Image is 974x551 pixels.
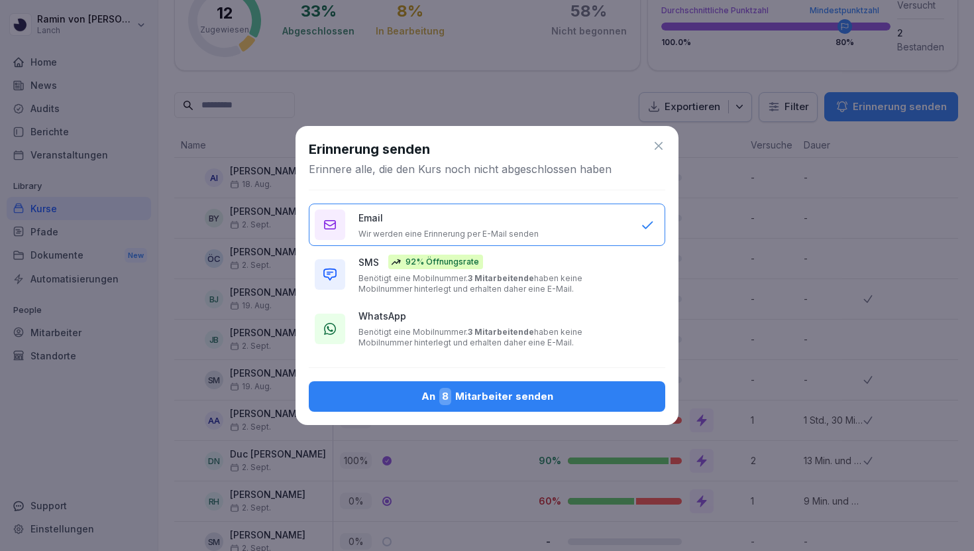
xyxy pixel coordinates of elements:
span: 8 [439,388,451,405]
b: 3 Mitarbeitende [468,327,534,337]
p: Email [358,211,383,225]
p: Wir werden eine Erinnerung per E-Mail senden [358,229,539,239]
p: Benötigt eine Mobilnummer. haben keine Mobilnummer hinterlegt und erhalten daher eine E-Mail. [358,327,627,348]
p: WhatsApp [358,309,406,323]
div: An Mitarbeiter senden [319,388,655,405]
p: Benötigt eine Mobilnummer. haben keine Mobilnummer hinterlegt und erhalten daher eine E-Mail. [358,273,627,294]
p: 92% Öffnungsrate [406,256,479,268]
p: SMS [358,255,379,269]
h1: Erinnerung senden [309,139,430,159]
b: 3 Mitarbeitende [468,273,534,283]
p: Erinnere alle, die den Kurs noch nicht abgeschlossen haben [309,162,612,176]
button: An8Mitarbeiter senden [309,381,665,412]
